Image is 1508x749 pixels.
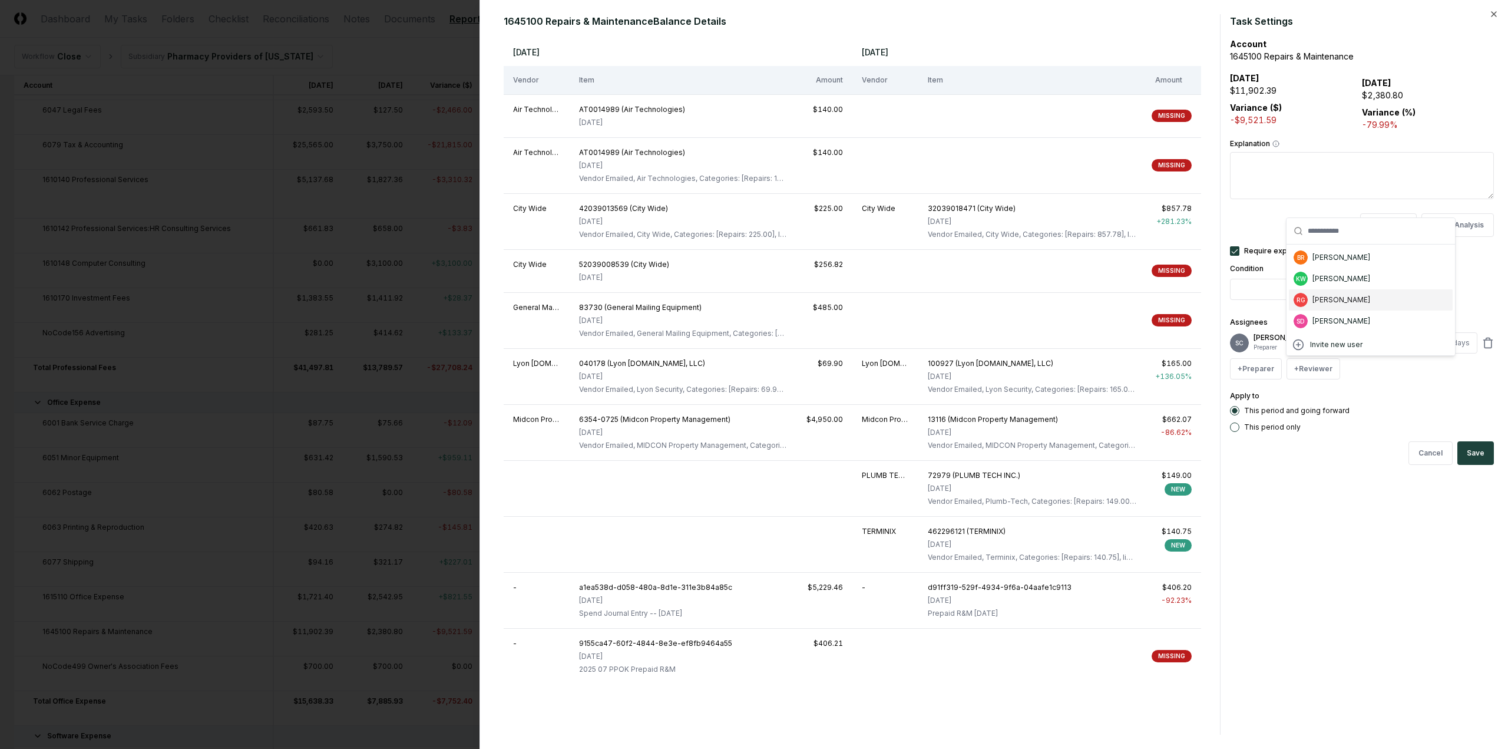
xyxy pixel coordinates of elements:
div: Vendor Emailed, Lyon Security, Categories: [Repairs: 165.00], link to transaction: https://app.ri... [928,384,1136,395]
b: Variance ($) [1230,103,1282,113]
div: [DATE] [579,427,788,438]
div: $485.00 [806,302,843,313]
div: [DATE] [928,483,1136,494]
th: Vendor [504,66,570,94]
label: Apply to [1230,391,1259,400]
div: [DATE] [579,371,788,382]
div: NEW [1165,539,1192,552]
h2: 1645100 Repairs & Maintenance Balance Details [504,14,1211,28]
div: Vendor Emailed, General Mailing Equipment, Categories: [Repairs: 485.00], link to transaction: ht... [579,328,788,339]
div: MISSING [1152,650,1192,662]
label: Assignees [1230,318,1268,326]
div: Lyon Security.Com, LLC [513,358,560,369]
div: Lyon Security.Com, LLC [862,358,909,369]
div: 6354-0725 (Midcon Property Management) [579,414,788,425]
div: Midcon Property Management [862,414,909,425]
a: Invite new user [1291,338,1450,352]
div: -79.99% [1362,118,1494,131]
div: City Wide [862,203,909,214]
div: Vendor Emailed, Terminix, Categories: [Repairs: 140.75], link to transaction: https://app.ripplin... [928,552,1136,563]
div: -$9,521.59 [1230,114,1362,126]
div: - [513,638,560,649]
div: City Wide [513,259,560,270]
div: - [862,582,909,593]
div: $406.21 [806,638,843,649]
span: + 281.23 % [1156,217,1192,226]
div: 52039008539 (City Wide) [579,259,669,270]
span: BR [1297,253,1305,262]
b: Account [1230,39,1266,49]
div: $140.00 [806,147,843,158]
div: 72979 (PLUMB TECH INC.) [928,470,1136,481]
div: [DATE] [928,595,1072,606]
div: 1645100 Repairs & Maintenance [1230,50,1494,62]
div: [DATE] [928,216,1136,227]
div: 32039018471 (City Wide) [928,203,1136,214]
button: AI Analysis [1421,213,1494,237]
label: This period only [1244,424,1301,431]
div: $2,380.80 [1362,89,1494,101]
span: -92.23 % [1161,596,1192,605]
div: 2025 07 PPOK Prepaid R&M [579,664,732,675]
div: Vendor Emailed, Air Technologies, Categories: [Repairs: 140.00], link to transaction: https://app... [579,173,788,184]
div: 83730 (General Mailing Equipment) [579,302,788,313]
div: [DATE] [579,651,732,662]
div: AT0014989 (Air Technologies) [579,104,685,115]
div: [DATE] [579,595,732,606]
label: Explanation [1230,140,1494,147]
span: KW [1296,275,1306,283]
div: [DATE] [928,539,1136,550]
div: Midcon Property Management [513,414,560,425]
b: [DATE] [1230,73,1259,83]
div: [DATE] [579,272,669,283]
th: Amount [797,66,852,94]
div: Vendor Emailed, MIDCON Property Management, Categories: [Repairs: 662.07], link to transaction: h... [928,440,1136,451]
div: $857.78 [1155,203,1192,214]
div: d91ff319-529f-4934-9f6a-04aafe1c9113 [928,582,1072,593]
button: Save [1457,441,1494,465]
div: Suggestions [1287,245,1455,355]
div: TERMINIX [862,526,909,537]
div: $256.82 [806,259,843,270]
div: [PERSON_NAME] [1312,295,1370,305]
th: Vendor [852,66,918,94]
div: $149.00 [1155,470,1192,481]
div: - [513,582,560,593]
div: Vendor Emailed, MIDCON Property Management, Categories: [Repairs: 4950.00], link to transaction: ... [579,440,788,451]
button: Explanation [1272,140,1279,147]
button: +Reviewer [1287,358,1340,380]
b: Variance (%) [1362,107,1416,117]
div: MISSING [1152,110,1192,122]
div: $406.20 [1155,582,1192,593]
span: + 136.05 % [1155,372,1192,381]
button: Cancel [1408,441,1453,465]
div: Vendor Emailed, Plumb-Tech, Categories: [Repairs: 149.00], link to transaction: https://app.rippl... [928,496,1136,507]
div: MISSING [1152,159,1192,171]
div: AT0014989 (Air Technologies) [579,147,788,158]
div: Vendor Emailed, City Wide, Categories: [Repairs: 857.78], link to transaction: https://app.rippli... [928,229,1136,240]
th: Item [918,66,1146,94]
div: $5,229.46 [806,582,843,593]
div: General Mailing Equipment [513,302,560,313]
button: Ask AI [1360,213,1417,237]
div: 42039013569 (City Wide) [579,203,788,214]
th: Item [570,66,797,94]
div: $140.00 [806,104,843,115]
div: $11,902.39 [1230,84,1362,97]
th: [DATE] [504,38,852,66]
label: Require explanation when the condition is met [1244,248,1405,255]
div: MISSING [1152,265,1192,277]
div: [PERSON_NAME] [1312,273,1370,284]
th: Amount [1146,66,1201,94]
span: RG [1297,296,1305,305]
div: City Wide [513,203,560,214]
div: Spend Journal Entry -- 07/10/2025 [579,608,732,619]
div: $165.00 [1155,358,1192,369]
label: Condition [1230,264,1264,273]
div: 100927 (Lyon Security.Com, LLC) [928,358,1136,369]
span: SD [1297,317,1305,326]
div: 13116 (Midcon Property Management) [928,414,1136,425]
div: [DATE] [579,160,788,171]
div: 462296121 (TERMINIX) [928,526,1136,537]
span: SC [1235,339,1244,348]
